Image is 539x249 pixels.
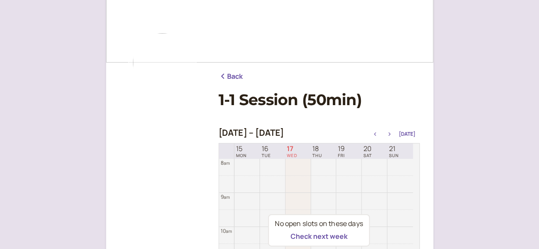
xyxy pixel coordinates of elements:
a: Back [219,71,243,82]
button: Check next week [290,232,347,240]
div: No open slots on these days [275,218,363,229]
button: [DATE] [399,131,415,137]
h1: 1-1 Session (50min) [219,91,420,109]
h2: [DATE] – [DATE] [219,128,284,138]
